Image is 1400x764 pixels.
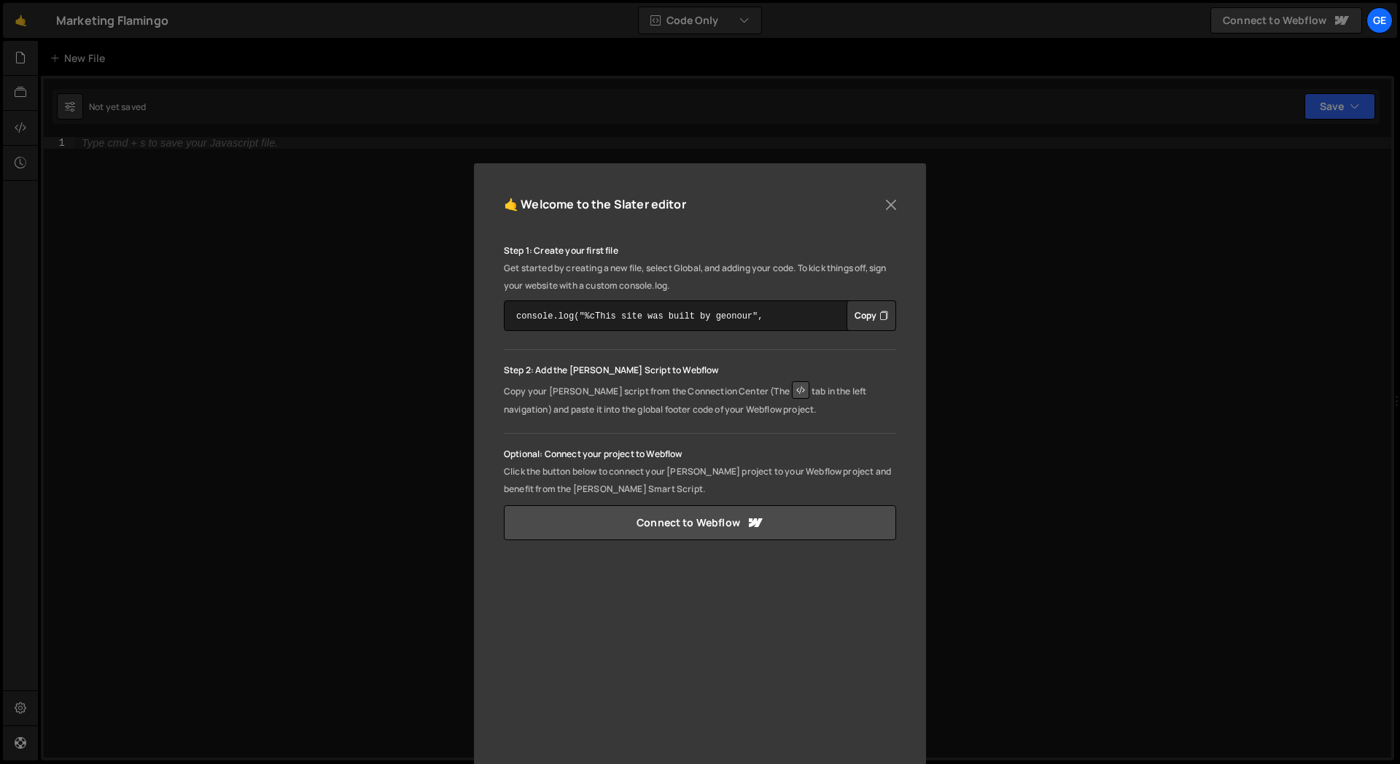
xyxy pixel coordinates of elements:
div: Button group with nested dropdown [847,300,896,331]
a: ge [1366,7,1393,34]
h5: 🤙 Welcome to the Slater editor [504,193,686,216]
button: Close [880,194,902,216]
p: Step 1: Create your first file [504,242,896,260]
p: Get started by creating a new file, select Global, and adding your code. To kick things off, sign... [504,260,896,295]
p: Copy your [PERSON_NAME] script from the Connection Center (The tab in the left navigation) and pa... [504,379,896,418]
textarea: console.log("%cThis site was built by geonour", "background:blue;color:#fff;padding: 8px;"); [504,300,896,331]
p: Click the button below to connect your [PERSON_NAME] project to your Webflow project and benefit ... [504,463,896,498]
a: Connect to Webflow [504,505,896,540]
button: Copy [847,300,896,331]
p: Step 2: Add the [PERSON_NAME] Script to Webflow [504,362,896,379]
p: Optional: Connect your project to Webflow [504,445,896,463]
